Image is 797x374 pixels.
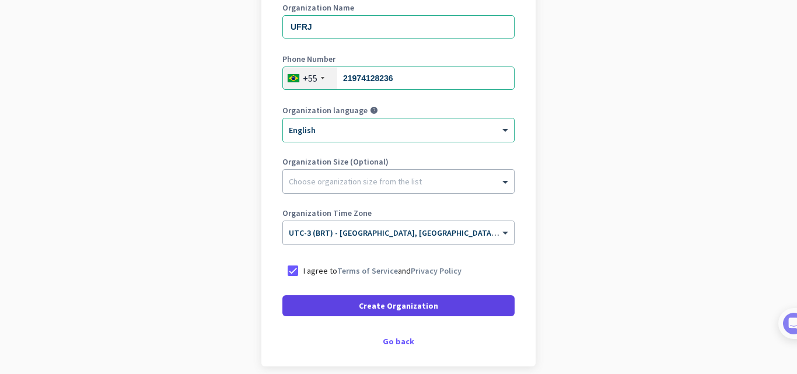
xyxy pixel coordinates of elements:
[282,158,515,166] label: Organization Size (Optional)
[282,67,515,90] input: 11 2345-6789
[337,265,398,276] a: Terms of Service
[303,265,462,277] p: I agree to and
[282,15,515,39] input: What is the name of your organization?
[282,55,515,63] label: Phone Number
[411,265,462,276] a: Privacy Policy
[282,106,368,114] label: Organization language
[303,72,317,84] div: +55
[359,300,438,312] span: Create Organization
[282,295,515,316] button: Create Organization
[370,106,378,114] i: help
[282,209,515,217] label: Organization Time Zone
[282,337,515,345] div: Go back
[282,4,515,12] label: Organization Name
